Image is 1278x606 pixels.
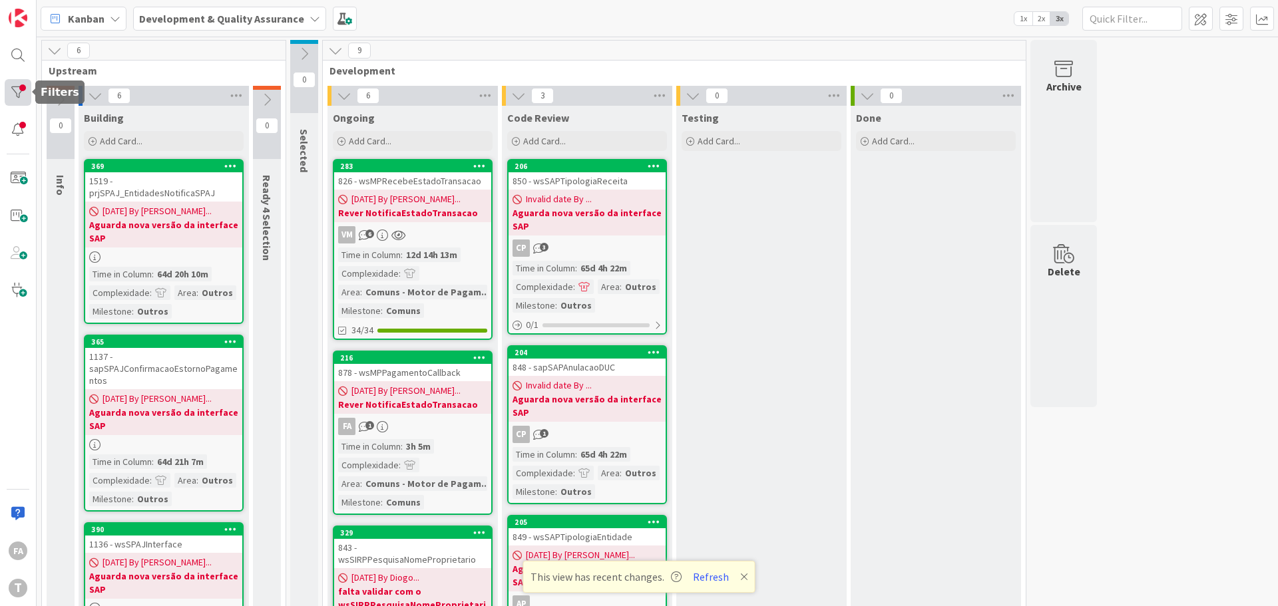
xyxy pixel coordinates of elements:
[334,527,491,539] div: 329
[91,337,242,347] div: 365
[333,351,493,515] a: 216878 - wsMPPagamentoCallback[DATE] By [PERSON_NAME]...Rever NotificaEstadoTransacaoFATime in Co...
[622,466,660,480] div: Outros
[399,458,401,472] span: :
[360,285,362,299] span: :
[256,118,278,134] span: 0
[557,484,595,499] div: Outros
[338,439,401,454] div: Time in Column
[298,129,311,172] span: Selected
[89,454,152,469] div: Time in Column
[49,64,269,77] span: Upstream
[89,218,238,245] b: Aguarda nova versão da interface SAP
[509,528,666,545] div: 849 - wsSAPTipologiaEntidade
[515,348,666,357] div: 204
[174,473,196,488] div: Area
[103,555,212,569] span: [DATE] By [PERSON_NAME]...
[150,473,152,488] span: :
[351,384,461,398] span: [DATE] By [PERSON_NAME]...
[334,418,491,435] div: FA
[260,175,274,261] span: Ready 4 Selection
[357,88,379,104] span: 6
[198,473,236,488] div: Outros
[150,285,152,300] span: :
[526,192,592,206] span: Invalid date By ...
[509,359,666,376] div: 848 - sapSAPAnulacaoDUC
[196,473,198,488] span: :
[515,162,666,171] div: 206
[67,43,90,59] span: 6
[513,279,573,294] div: Complexidade
[1048,263,1080,279] div: Delete
[513,562,662,589] b: Aguarda nova versão da interface SAP
[622,279,660,294] div: Outros
[49,118,72,134] span: 0
[365,229,374,238] span: 6
[383,303,424,318] div: Comuns
[1032,12,1050,25] span: 2x
[334,527,491,568] div: 329843 - wsSIRPPesquisaNomeProprietario
[85,348,242,389] div: 1137 - sapSPAJConfirmacaoEstornoPagamentos
[401,247,403,262] span: :
[134,492,172,506] div: Outros
[513,392,662,419] b: Aguarda nova versão da interface SAP
[509,516,666,528] div: 205
[338,458,399,472] div: Complexidade
[381,303,383,318] span: :
[531,569,682,585] span: This view has recent changes.
[509,516,666,545] div: 205849 - wsSAPTipologiaEntidade
[507,345,667,504] a: 204848 - sapSAPAnulacaoDUCInvalid date By ...Aguarda nova versão da interface SAPCPTime in Column...
[91,162,242,171] div: 369
[85,535,242,553] div: 1136 - wsSPAJInterface
[85,524,242,535] div: 390
[103,204,212,218] span: [DATE] By [PERSON_NAME]...
[362,285,493,299] div: Comuns - Motor de Pagam...
[526,318,538,332] span: 0 / 1
[682,111,719,124] span: Testing
[334,364,491,381] div: 878 - wsMPPagamentoCallback
[872,135,915,147] span: Add Card...
[338,247,401,262] div: Time in Column
[132,492,134,506] span: :
[573,279,575,294] span: :
[523,135,566,147] span: Add Card...
[351,571,419,585] span: [DATE] By Diogo...
[688,568,734,585] button: Refresh
[540,243,548,251] span: 3
[1046,78,1082,94] div: Archive
[513,466,573,480] div: Complexidade
[515,518,666,527] div: 205
[513,206,662,233] b: Aguarda nova versão da interface SAP
[555,298,557,313] span: :
[620,466,622,480] span: :
[152,267,154,281] span: :
[89,473,150,488] div: Complexidade
[509,239,666,257] div: CP
[85,160,242,202] div: 3691519 - prjSPAJ_EntidadesNotificaSPAJ
[89,569,238,596] b: Aguarda nova versão da interface SAP
[598,466,620,480] div: Area
[9,541,27,560] div: FA
[334,226,491,243] div: VM
[381,495,383,510] span: :
[880,88,903,104] span: 0
[507,159,667,335] a: 206850 - wsSAPTipologiaReceitaInvalid date By ...Aguarda nova versão da interface SAPCPTime in Co...
[540,429,548,438] span: 1
[362,476,493,491] div: Comuns - Motor de Pagam...
[333,111,375,124] span: Ongoing
[575,447,577,462] span: :
[340,162,491,171] div: 283
[526,548,635,562] span: [DATE] By [PERSON_NAME]...
[338,418,355,435] div: FA
[338,226,355,243] div: VM
[139,12,304,25] b: Development & Quality Assurance
[89,304,132,319] div: Milestone
[174,285,196,300] div: Area
[401,439,403,454] span: :
[509,347,666,376] div: 204848 - sapSAPAnulacaoDUC
[134,304,172,319] div: Outros
[334,172,491,190] div: 826 - wsMPRecebeEstadoTransacao
[365,421,374,430] span: 1
[557,298,595,313] div: Outros
[509,347,666,359] div: 204
[383,495,424,510] div: Comuns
